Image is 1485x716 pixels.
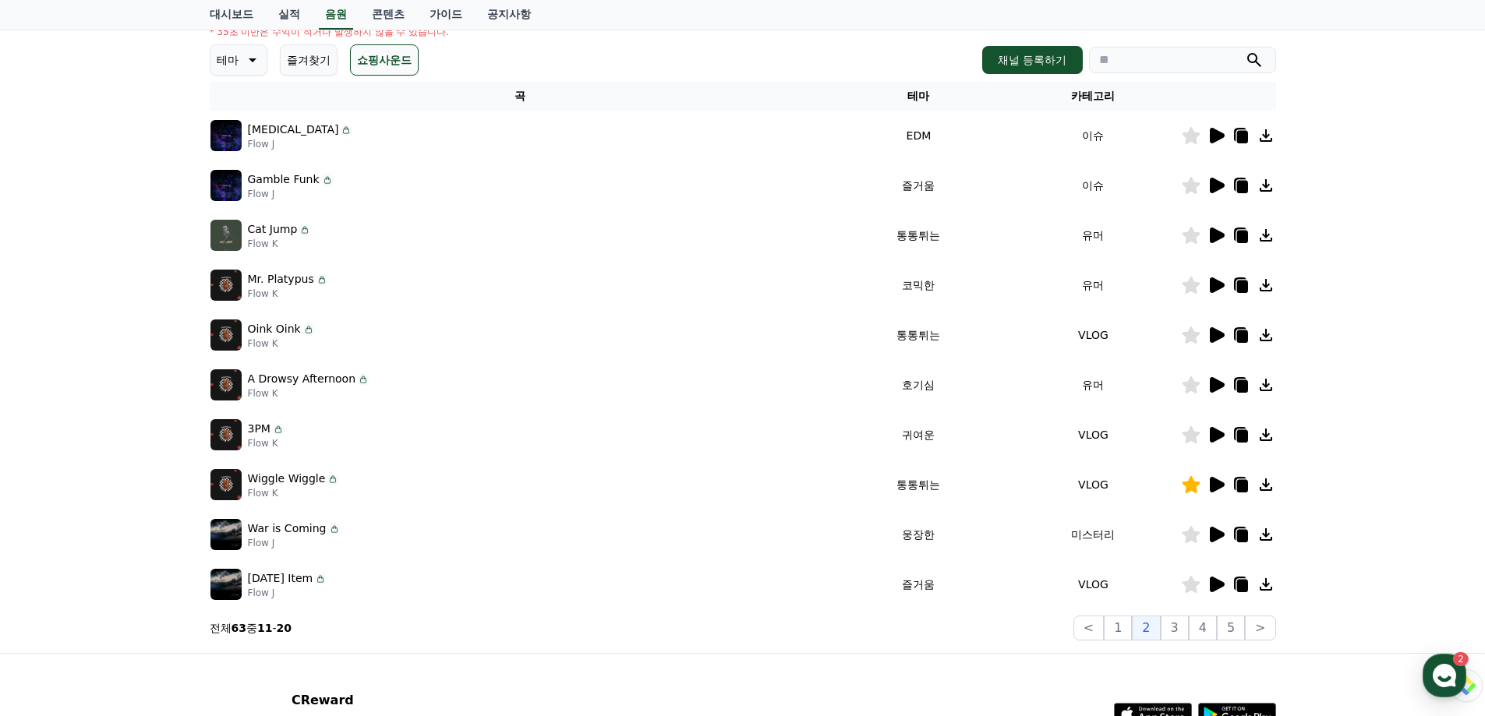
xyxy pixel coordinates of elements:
[210,170,242,201] img: music
[210,220,242,251] img: music
[831,310,1006,360] td: 통통튀는
[1245,615,1275,640] button: >
[1006,360,1180,410] td: 유머
[248,238,312,250] p: Flow K
[248,337,315,350] p: Flow K
[1217,615,1245,640] button: 5
[292,691,482,710] p: CReward
[210,270,242,301] img: music
[210,82,832,111] th: 곡
[158,493,164,506] span: 2
[248,271,314,287] p: Mr. Platypus
[210,44,267,76] button: 테마
[143,518,161,531] span: 대화
[1073,615,1104,640] button: <
[831,510,1006,559] td: 웅장한
[248,487,340,499] p: Flow K
[831,460,1006,510] td: 통통튀는
[1132,615,1160,640] button: 2
[248,221,298,238] p: Cat Jump
[210,26,450,38] p: * 35초 미만은 수익이 적거나 발생하지 않을 수 있습니다.
[217,49,239,71] p: 테마
[201,494,299,533] a: 설정
[1006,410,1180,460] td: VLOG
[831,210,1006,260] td: 통통튀는
[248,520,327,537] p: War is Coming
[210,120,242,151] img: music
[831,82,1006,111] th: 테마
[210,419,242,450] img: music
[1006,510,1180,559] td: 미스터리
[350,44,419,76] button: 쇼핑사운드
[831,360,1006,410] td: 호기심
[248,138,353,150] p: Flow J
[982,46,1082,74] button: 채널 등록하기
[831,160,1006,210] td: 즐거움
[248,570,313,587] p: [DATE] Item
[248,587,327,599] p: Flow J
[210,569,242,600] img: music
[831,410,1006,460] td: 귀여운
[1006,111,1180,160] td: 이슈
[248,471,326,487] p: Wiggle Wiggle
[1189,615,1217,640] button: 4
[1006,210,1180,260] td: 유머
[1006,460,1180,510] td: VLOG
[831,559,1006,609] td: 즐거움
[210,519,242,550] img: music
[103,494,201,533] a: 2대화
[1161,615,1189,640] button: 3
[49,517,58,530] span: 홈
[248,387,370,400] p: Flow K
[1006,559,1180,609] td: VLOG
[241,517,260,530] span: 설정
[257,622,272,634] strong: 11
[248,421,270,437] p: 3PM
[248,537,341,549] p: Flow J
[248,188,334,200] p: Flow J
[1104,615,1132,640] button: 1
[280,44,338,76] button: 즐겨찾기
[248,171,320,188] p: Gamble Funk
[248,371,356,387] p: A Drowsy Afternoon
[277,622,292,634] strong: 20
[1006,160,1180,210] td: 이슈
[248,122,339,138] p: [MEDICAL_DATA]
[5,494,103,533] a: 홈
[1006,260,1180,310] td: 유머
[831,260,1006,310] td: 코믹한
[1006,82,1180,111] th: 카테고리
[210,319,242,351] img: music
[248,437,285,450] p: Flow K
[210,369,242,400] img: music
[831,111,1006,160] td: EDM
[1006,310,1180,360] td: VLOG
[210,469,242,500] img: music
[232,622,246,634] strong: 63
[210,620,292,636] p: 전체 중 -
[248,287,328,300] p: Flow K
[248,321,301,337] p: Oink Oink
